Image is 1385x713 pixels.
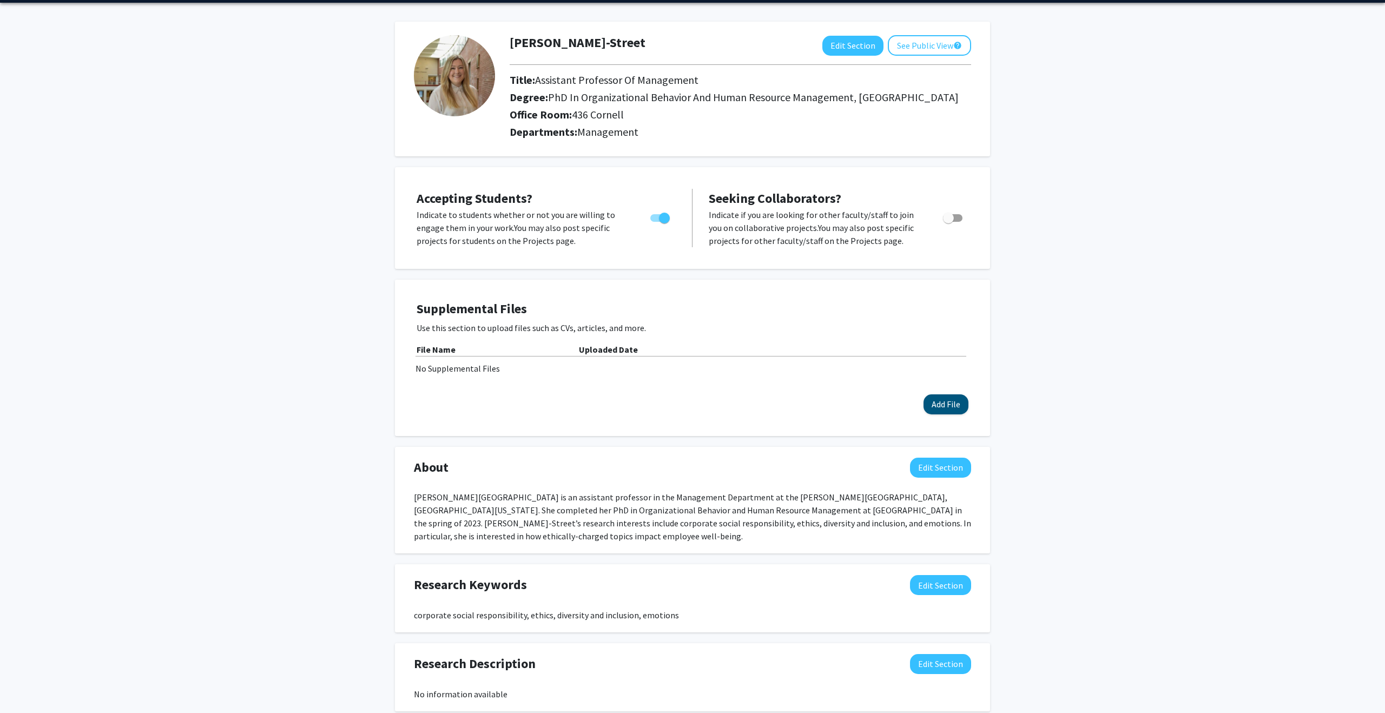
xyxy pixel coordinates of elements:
[414,458,449,477] span: About
[415,362,969,375] div: No Supplemental Files
[417,190,532,207] span: Accepting Students?
[414,688,971,701] div: No information available
[510,108,971,121] h2: Office Room:
[417,321,968,334] p: Use this section to upload files such as CVs, articles, and more.
[414,609,971,622] div: corporate social responsibility, ethics, diversity and inclusion, emotions
[414,654,536,674] span: Research Description
[510,91,971,104] h2: Degree:
[939,208,968,225] div: Toggle
[579,344,638,355] b: Uploaded Date
[822,36,883,56] button: Edit Section
[709,208,922,247] p: Indicate if you are looking for other faculty/staff to join you on collaborative projects. You ma...
[510,35,645,51] h1: [PERSON_NAME]-Street
[924,394,968,414] button: Add File
[548,90,959,104] span: PhD In Organizational Behavior And Human Resource Management, [GEOGRAPHIC_DATA]
[910,575,971,595] button: Edit Research Keywords
[888,35,971,56] button: See Public View
[910,654,971,674] button: Edit Research Description
[8,664,46,705] iframe: Chat
[414,575,527,595] span: Research Keywords
[414,491,971,543] div: [PERSON_NAME][GEOGRAPHIC_DATA] is an assistant professor in the Management Department at the [PER...
[953,39,962,52] mat-icon: help
[414,35,495,116] img: Profile Picture
[417,301,968,317] h4: Supplemental Files
[709,190,841,207] span: Seeking Collaborators?
[502,126,979,138] h2: Departments:
[535,73,698,87] span: Assistant Professor Of Management
[910,458,971,478] button: Edit About
[417,344,456,355] b: File Name
[510,74,971,87] h2: Title:
[646,208,676,225] div: Toggle
[577,125,638,138] span: Management
[572,108,624,121] span: 436 Cornell
[417,208,630,247] p: Indicate to students whether or not you are willing to engage them in your work. You may also pos...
